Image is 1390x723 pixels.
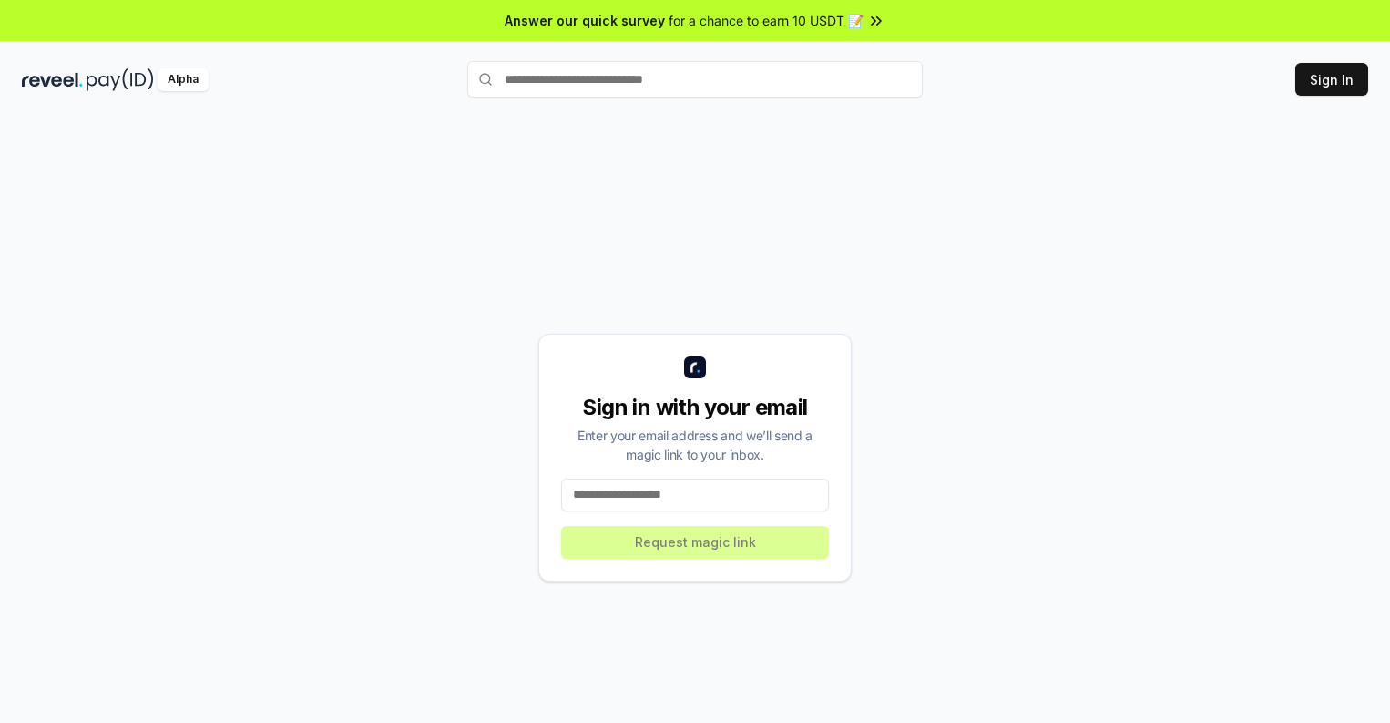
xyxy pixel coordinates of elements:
[669,11,864,30] span: for a chance to earn 10 USDT 📝
[561,393,829,422] div: Sign in with your email
[561,426,829,464] div: Enter your email address and we’ll send a magic link to your inbox.
[22,68,83,91] img: reveel_dark
[87,68,154,91] img: pay_id
[158,68,209,91] div: Alpha
[505,11,665,30] span: Answer our quick survey
[684,356,706,378] img: logo_small
[1295,63,1368,96] button: Sign In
